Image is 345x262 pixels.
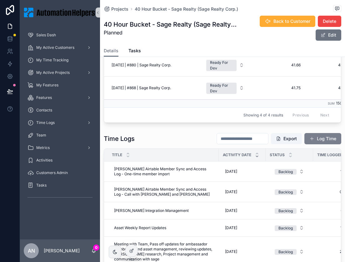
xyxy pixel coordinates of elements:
a: Select Button [269,186,309,198]
span: Metrics [36,145,50,150]
a: Log Time [304,133,341,144]
a: Projects [104,6,128,12]
a: Activities [24,155,96,166]
a: 41.66 [257,63,301,68]
a: My Time Tracking [24,54,96,66]
button: Select Button [270,205,309,216]
button: Select Button [201,80,249,96]
button: Select Button [270,166,309,177]
span: Customers Admin [36,170,68,175]
span: Title [112,152,122,157]
a: Select Button [269,246,309,258]
span: Time Logs [36,120,55,125]
span: 0 [93,244,99,251]
a: [PERSON_NAME] Airtable Member Sync and Access Log - Call with [PERSON_NAME] and [PERSON_NAME] [112,184,215,199]
a: Select Button [269,222,309,234]
div: Ready For Dev [210,83,233,94]
span: [DATE] [225,225,237,230]
span: My Active Customers [36,45,74,50]
span: [PERSON_NAME] Integration Management [114,208,189,213]
button: Select Button [270,222,309,234]
a: Features [24,92,96,103]
span: Features [36,95,52,100]
a: My Features [24,80,96,91]
span: [DATE] [225,189,237,194]
span: [DATE] | #868 | Sage Realty Corp. [112,85,171,90]
span: Asset Weekly Report Updates [114,225,166,230]
a: [DATE] | #868 | Sage Realty Corp. [112,85,193,90]
span: Sales Dash [36,33,56,38]
a: [DATE] | #880 | Sage Realty Corp. [112,63,193,68]
a: 41.75 [257,85,301,90]
span: My Features [36,83,58,88]
button: Select Button [270,186,309,198]
a: Asset Weekly Report Updates [112,223,215,233]
a: My Active Projects [24,67,96,78]
span: [PERSON_NAME] Airtable Member Sync and Access Log - One-time member import [114,167,212,177]
span: AN [28,247,35,254]
small: Sum [328,102,335,105]
span: [DATE] | #880 | Sage Realty Corp. [112,63,171,68]
div: Backlog [278,208,293,214]
span: Back to Customer [273,18,310,24]
a: Select Button [201,79,249,97]
a: My Active Customers [24,42,96,53]
a: Time Logs [24,117,96,128]
div: Backlog [278,169,293,175]
a: Select Button [201,56,249,74]
span: [DATE] [225,169,237,174]
span: Status [270,152,285,157]
span: Time Logged [317,152,343,157]
a: [DATE] [222,223,262,233]
span: Meeting with Team, Pass off updates for ambassador dashboards and asset management, reviewing upd... [114,242,212,262]
a: 40 Hour Bucket - Sage Realty (Sage Realty Corp.) [135,6,238,12]
div: Backlog [278,249,293,255]
a: Select Button [269,205,309,217]
span: My Active Projects [36,70,70,75]
span: Activities [36,158,52,163]
button: Select Button [270,246,309,257]
span: My Time Tracking [36,58,68,63]
a: [DATE] [222,187,262,197]
span: Team [36,133,46,138]
a: Tasks [128,45,141,58]
a: Tasks [24,180,96,191]
a: [DATE] [222,167,262,177]
a: [DATE] [222,247,262,257]
a: Details [104,45,118,57]
h1: 40 Hour Bucket - Sage Realty (Sage Realty Corp.) [104,20,237,29]
button: Export [271,133,302,144]
a: Customers Admin [24,167,96,178]
span: Projects [111,6,128,12]
div: Backlog [278,189,293,195]
a: Contacts [24,105,96,116]
div: Ready For Dev [210,60,233,71]
a: Select Button [269,166,309,177]
div: Backlog [278,225,293,231]
span: [DATE] [225,208,237,213]
span: Delete [323,18,336,24]
button: Select Button [201,57,249,74]
a: Sales Dash [24,29,96,41]
button: Back to Customer [260,16,315,27]
button: Edit [316,29,341,41]
a: [DATE] [222,206,262,216]
span: Details [104,48,118,54]
span: Contacts [36,108,52,113]
img: App logo [24,8,96,18]
span: Showing 4 of 4 results [243,113,283,118]
a: [PERSON_NAME] Integration Management [112,206,215,216]
h1: Time Logs [104,134,135,143]
span: Activity Date [223,152,251,157]
a: Team [24,130,96,141]
div: scrollable content [20,25,100,210]
span: Tasks [36,183,47,188]
span: [PERSON_NAME] Airtable Member Sync and Access Log - Call with [PERSON_NAME] and [PERSON_NAME] [114,187,212,197]
a: Metrics [24,142,96,153]
button: Delete [318,16,341,27]
a: [PERSON_NAME] Airtable Member Sync and Access Log - One-time member import [112,164,215,179]
span: Tasks [128,48,141,54]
